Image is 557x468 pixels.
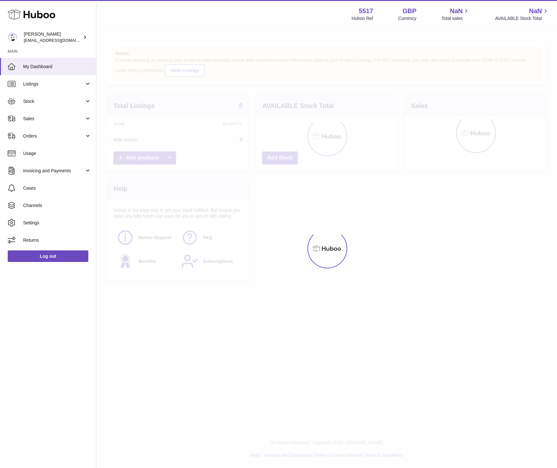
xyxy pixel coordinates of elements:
div: [PERSON_NAME] [24,31,82,43]
span: Sales [23,116,84,122]
span: NaN [450,7,463,15]
span: Orders [23,133,84,139]
span: Usage [23,150,91,157]
span: NaN [529,7,542,15]
span: Channels [23,203,91,209]
strong: 5517 [359,7,373,15]
span: Stock [23,98,84,104]
span: My Dashboard [23,64,91,70]
span: [EMAIL_ADDRESS][DOMAIN_NAME] [24,38,94,43]
span: Total sales [441,15,470,22]
span: Settings [23,220,91,226]
span: AVAILABLE Stock Total [495,15,549,22]
span: Invoicing and Payments [23,168,84,174]
span: Listings [23,81,84,87]
a: NaN Total sales [441,7,470,22]
img: alessiavanzwolle@hotmail.com [8,32,17,42]
span: Returns [23,237,91,243]
span: Cases [23,185,91,191]
div: Currency [398,15,417,22]
div: Huboo Ref [352,15,373,22]
strong: GBP [402,7,416,15]
a: Log out [8,250,88,262]
a: NaN AVAILABLE Stock Total [495,7,549,22]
